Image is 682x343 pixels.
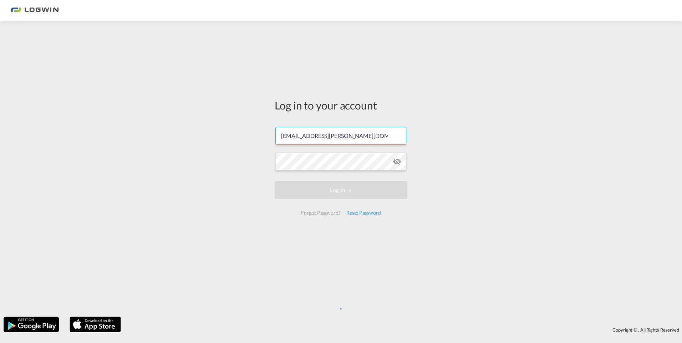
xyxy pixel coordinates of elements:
[124,324,682,336] div: Copyright © . All Rights Reserved
[3,316,60,333] img: google.png
[275,181,407,199] button: LOGIN
[298,206,343,219] div: Forgot Password?
[343,206,384,219] div: Reset Password
[275,127,406,145] input: Enter email/phone number
[69,316,122,333] img: apple.png
[275,98,407,113] div: Log in to your account
[393,157,401,166] md-icon: icon-eye-off
[11,3,59,19] img: bc73a0e0d8c111efacd525e4c8ad7d32.png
